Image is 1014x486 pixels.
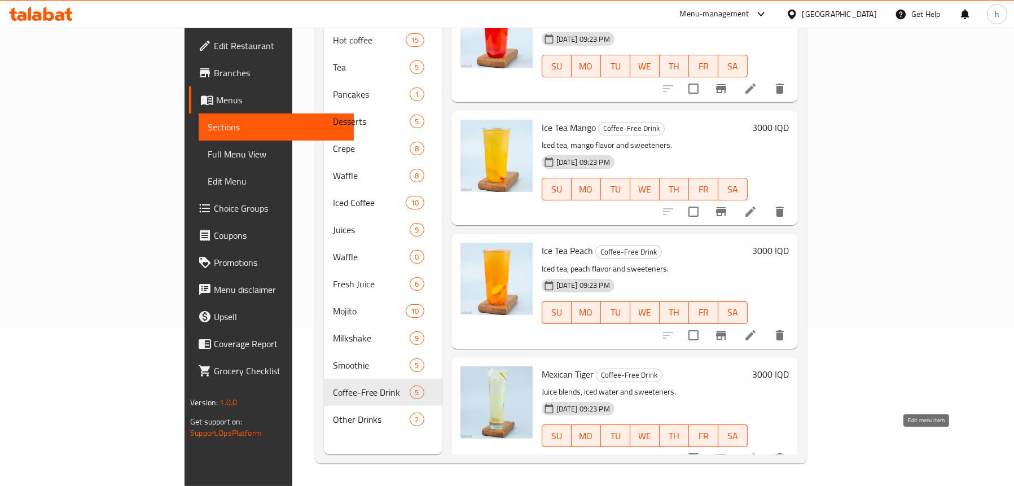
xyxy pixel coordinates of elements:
img: Ice Tea Peach [460,243,533,315]
a: Edit menu item [744,82,757,95]
button: SU [542,55,572,77]
span: Hot coffee [333,33,406,47]
span: Coffee-Free Drink [596,246,661,259]
a: Grocery Checklist [189,357,354,384]
span: FR [693,58,714,75]
a: Choice Groups [189,195,354,222]
div: Crepe [333,142,410,155]
span: Select to update [682,323,705,347]
div: items [410,413,424,426]
span: Coffee-Free Drink [599,122,664,135]
span: 1 [410,89,423,100]
h6: 3000 IQD [752,243,789,259]
a: Edit menu item [744,329,757,342]
a: Sections [199,113,354,141]
button: SA [718,424,748,447]
button: Branch-specific-item [708,445,735,472]
span: WE [635,58,655,75]
span: Smoothie [333,358,410,372]
span: Select to update [682,446,705,470]
button: SU [542,424,572,447]
span: Ice Tea Mango [542,119,596,136]
span: TH [664,181,684,198]
a: Edit menu item [744,205,757,218]
span: h [995,8,999,20]
button: Branch-specific-item [708,75,735,102]
span: Coupons [214,229,345,242]
button: WE [630,55,660,77]
span: Pancakes [333,87,410,101]
span: Coverage Report [214,337,345,351]
span: 9 [410,225,423,235]
div: Coffee-Free Drink [596,369,662,382]
div: Crepe8 [324,135,442,162]
span: 10 [406,198,423,208]
div: Juices [333,223,410,237]
a: Promotions [189,249,354,276]
span: 5 [410,387,423,398]
button: TU [601,55,630,77]
div: items [406,33,424,47]
span: 15 [406,35,423,46]
img: Mexican Tiger [460,366,533,439]
button: TU [601,301,630,324]
span: SU [547,428,567,444]
div: items [410,60,424,74]
button: TU [601,424,630,447]
button: SA [718,55,748,77]
span: WE [635,304,655,321]
button: delete [766,75,793,102]
div: Menu-management [680,7,749,21]
span: SA [723,181,743,198]
h6: 3000 IQD [752,120,789,135]
span: Fresh Juice [333,277,410,291]
span: WE [635,181,655,198]
button: SA [718,301,748,324]
span: TH [664,58,684,75]
button: Branch-specific-item [708,198,735,225]
span: WE [635,428,655,444]
span: 0 [410,252,423,262]
button: delete [766,322,793,349]
span: Mojito [333,304,406,318]
span: 5 [410,116,423,127]
a: Coupons [189,222,354,249]
span: Edit Restaurant [214,39,345,52]
a: Menu disclaimer [189,276,354,303]
span: Coffee-Free Drink [596,369,662,382]
button: WE [630,178,660,200]
a: Edit Restaurant [189,32,354,59]
button: SA [718,178,748,200]
span: SA [723,304,743,321]
span: TH [664,428,684,444]
span: TU [605,428,626,444]
div: items [410,223,424,237]
div: Iced Coffee [333,196,406,209]
span: Tea [333,60,410,74]
span: [DATE] 09:23 PM [552,34,614,45]
span: TH [664,304,684,321]
span: Select to update [682,77,705,100]
div: Waffle [333,250,410,264]
button: WE [630,424,660,447]
button: FR [689,178,718,200]
span: Choice Groups [214,202,345,215]
div: Juices9 [324,216,442,243]
span: Full Menu View [208,147,345,161]
img: Ice Tea Mango [460,120,533,192]
div: items [410,277,424,291]
button: FR [689,424,718,447]
span: Upsell [214,310,345,323]
span: TU [605,181,626,198]
a: Branches [189,59,354,86]
div: Smoothie5 [324,352,442,379]
button: TU [601,178,630,200]
span: Waffle [333,169,410,182]
div: items [410,386,424,399]
span: MO [576,428,596,444]
a: Upsell [189,303,354,330]
span: Mexican Tiger [542,366,594,383]
button: MO [572,424,601,447]
div: items [410,87,424,101]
